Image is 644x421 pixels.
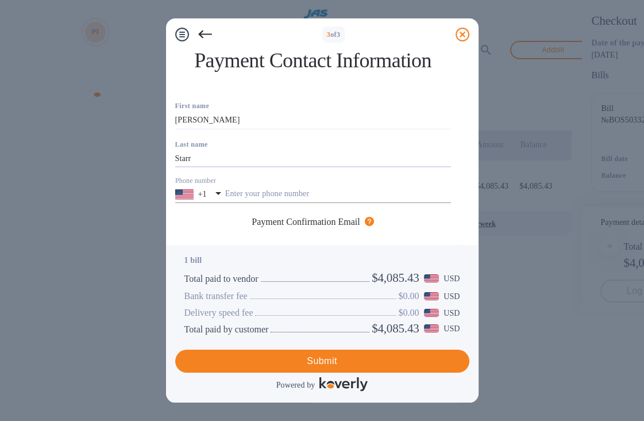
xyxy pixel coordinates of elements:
h3: Delivery speed fee [184,308,253,319]
h1: Payment Contact Information [175,48,451,72]
img: US [175,188,194,201]
iframe: Chat Widget [587,366,644,421]
b: 1 bill [184,256,202,265]
p: USD [444,323,460,335]
p: USD [444,307,460,319]
p: USD [444,273,460,285]
h2: $4,085.43 [372,271,419,285]
p: USD [444,290,460,303]
span: Submit [184,354,460,368]
h3: $0.00 [399,291,419,302]
h3: $0.00 [399,308,419,319]
span: 3 [327,30,330,39]
h2: $4,085.43 [372,322,419,336]
p: Powered by [276,379,315,391]
input: Enter your phone number [225,186,451,203]
img: USD [424,274,439,282]
input: Enter your last name [175,150,451,167]
label: Phone number [175,178,216,185]
img: USD [424,324,439,332]
h3: Bank transfer fee [184,291,248,302]
img: Logo [319,377,368,391]
button: Submit [175,350,469,373]
b: Last name [175,140,208,148]
b: First name [175,102,210,110]
h3: Total paid to vendor [184,274,259,285]
img: USD [424,309,439,317]
input: Enter your first name [175,112,451,129]
b: of 3 [327,30,341,39]
h3: Payment Confirmation Email [252,217,360,228]
p: +1 [198,189,207,200]
img: USD [424,292,439,300]
h3: Total paid by customer [184,324,269,335]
